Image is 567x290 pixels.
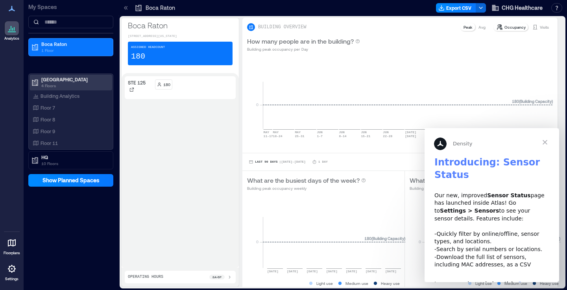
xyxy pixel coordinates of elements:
[504,24,526,30] p: Occupancy
[146,4,175,12] p: Boca Raton
[131,45,165,50] p: Assigned Headcount
[4,36,19,41] p: Analytics
[128,34,233,39] p: [STREET_ADDRESS][US_STATE]
[163,81,170,88] p: 180
[264,134,273,138] text: 11-17
[258,24,306,30] p: BUILDING OVERVIEW
[41,83,107,89] p: 4 Floors
[2,19,22,43] a: Analytics
[295,130,301,134] text: MAY
[273,134,283,138] text: 18-24
[383,134,392,138] text: 22-28
[318,160,328,164] p: 1 Day
[128,20,233,31] p: Boca Raton
[128,79,146,86] p: STE 125
[256,102,259,107] tspan: 0
[2,259,21,284] a: Settings
[436,3,476,13] button: Export CSV
[131,51,145,62] p: 180
[478,24,486,30] p: Avg
[405,134,416,138] text: [DATE]
[1,233,22,258] a: Floorplans
[475,280,492,286] p: Light use
[10,152,113,167] a: Sensor Status Page
[41,116,55,123] p: Floor 8
[247,185,366,191] p: Building peak occupancy weekly
[41,128,55,134] p: Floor 9
[41,140,58,146] p: Floor 11
[41,41,107,47] p: Boca Raton
[267,270,279,273] text: [DATE]
[361,130,367,134] text: JUN
[307,270,318,273] text: [DATE]
[345,280,368,286] p: Medium use
[212,275,222,279] p: 8a - 6p
[366,270,377,273] text: [DATE]
[489,2,545,14] button: CHG Healthcare
[256,239,259,244] tspan: 0
[540,24,549,30] p: Visits
[41,93,79,99] p: Building Analytics
[5,277,18,281] p: Settings
[247,46,360,52] p: Building peak occupancy per Day
[42,176,100,184] span: Show Planned Spaces
[295,134,305,138] text: 25-31
[464,24,472,30] p: Peak
[10,145,125,168] div: Learn more in our help article:
[385,270,397,273] text: [DATE]
[410,176,519,185] p: What are the busiest hours of the day?
[540,280,559,286] p: Heavy use
[41,154,107,160] p: HQ
[339,134,346,138] text: 8-14
[317,130,323,134] text: JUN
[317,134,323,138] text: 1-7
[419,239,421,244] tspan: 0
[326,270,338,273] text: [DATE]
[41,76,107,83] p: [GEOGRAPHIC_DATA]
[41,160,107,167] p: 10 Floors
[287,270,298,273] text: [DATE]
[41,105,55,111] p: Floor 7
[28,3,113,11] p: My Spaces
[128,274,163,280] p: Operating Hours
[346,270,357,273] text: [DATE]
[361,134,370,138] text: 15-21
[316,280,333,286] p: Light use
[247,158,307,166] button: Last 90 Days |[DATE]-[DATE]
[28,174,113,187] button: Show Planned Spaces
[273,130,279,134] text: MAY
[41,47,107,53] p: 1 Floor
[405,130,416,134] text: [DATE]
[381,280,400,286] p: Heavy use
[502,4,543,12] span: CHG Healthcare
[264,130,270,134] text: MAY
[383,130,389,134] text: JUN
[4,251,20,255] p: Floorplans
[410,185,526,191] p: Building peak occupancy per Hour
[339,130,345,134] text: JUN
[425,128,559,282] iframe: Intercom live chat message
[504,280,527,286] p: Medium use
[247,37,354,46] p: How many people are in the building?
[247,176,360,185] p: What are the busiest days of the week?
